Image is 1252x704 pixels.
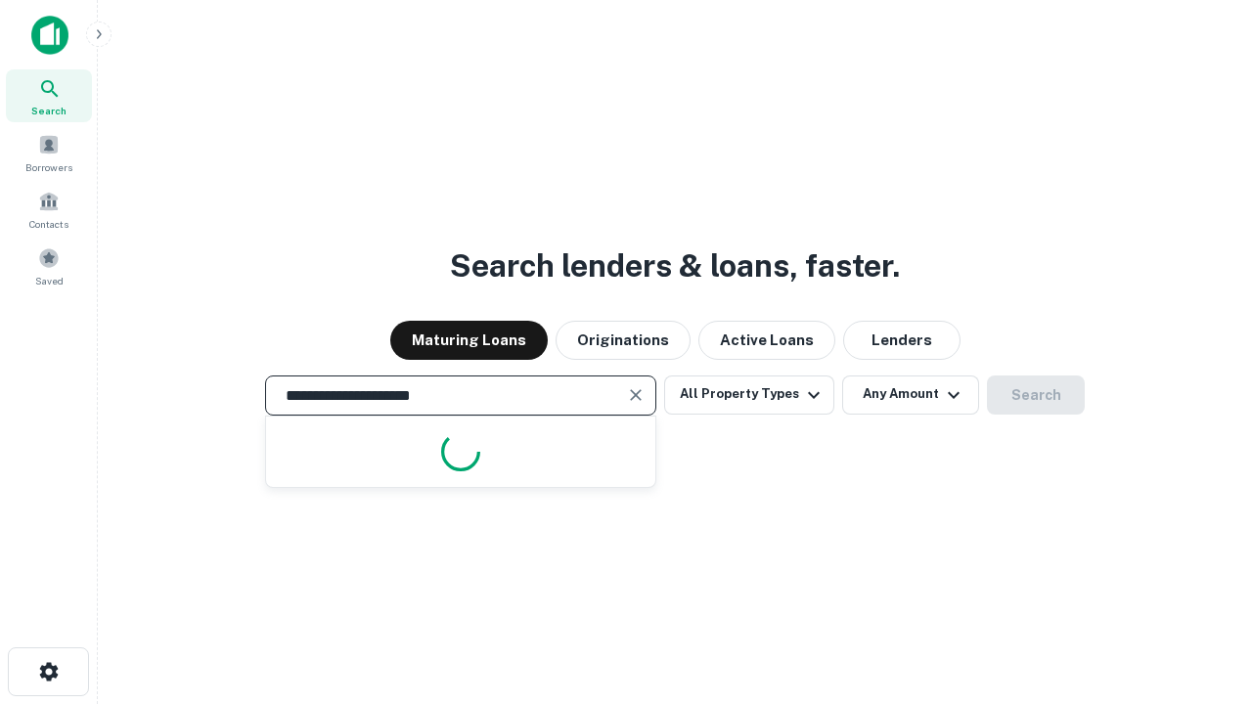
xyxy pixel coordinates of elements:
[622,381,649,409] button: Clear
[6,69,92,122] a: Search
[6,240,92,292] a: Saved
[6,183,92,236] a: Contacts
[698,321,835,360] button: Active Loans
[35,273,64,288] span: Saved
[1154,485,1252,579] iframe: Chat Widget
[25,159,72,175] span: Borrowers
[31,16,68,55] img: capitalize-icon.png
[842,375,979,415] button: Any Amount
[6,126,92,179] a: Borrowers
[29,216,68,232] span: Contacts
[664,375,834,415] button: All Property Types
[556,321,691,360] button: Originations
[450,242,900,289] h3: Search lenders & loans, faster.
[31,103,67,118] span: Search
[843,321,961,360] button: Lenders
[390,321,548,360] button: Maturing Loans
